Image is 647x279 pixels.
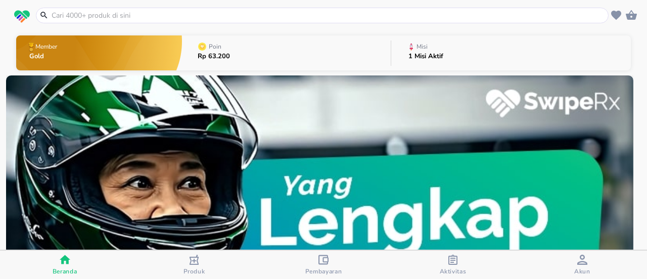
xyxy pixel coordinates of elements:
p: Poin [209,44,221,50]
p: Rp 63.200 [198,53,230,60]
button: Aktivitas [388,251,518,279]
span: Akun [574,267,590,275]
span: Beranda [53,267,77,275]
span: Pembayaran [305,267,342,275]
input: Cari 4000+ produk di sini [51,10,606,21]
img: logo_swiperx_s.bd005f3b.svg [14,10,30,23]
button: Akun [518,251,647,279]
p: Misi [417,44,428,50]
p: Member [35,44,57,50]
span: Aktivitas [440,267,467,275]
button: Pembayaran [259,251,388,279]
button: PoinRp 63.200 [182,33,391,73]
button: Produk [129,251,259,279]
span: Produk [183,267,205,275]
button: MemberGold [16,33,182,73]
button: Misi1 Misi Aktif [391,33,631,73]
p: Gold [29,53,59,60]
p: 1 Misi Aktif [408,53,443,60]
